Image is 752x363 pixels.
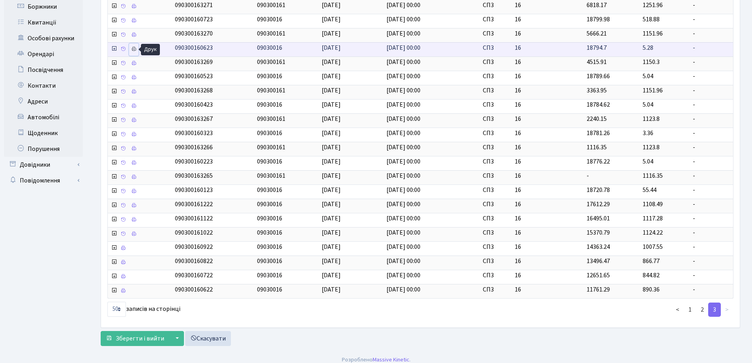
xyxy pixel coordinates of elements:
[587,200,610,209] span: 17612.29
[322,200,341,209] span: [DATE]
[257,214,282,223] span: 09030016
[483,171,508,181] span: СП3
[587,271,610,280] span: 12651.65
[175,86,213,95] span: 090300163268
[386,29,420,38] span: [DATE] 00:00
[175,15,213,24] span: 090300160723
[257,1,285,9] span: 090300161
[175,43,213,52] span: 090300160623
[483,228,508,237] span: СП3
[257,157,282,166] span: 09030016
[643,271,660,280] span: 844.82
[4,62,83,78] a: Посвідчення
[101,331,169,346] button: Зберегти і вийти
[322,86,341,95] span: [DATE]
[322,72,341,81] span: [DATE]
[643,214,663,223] span: 1117.28
[386,200,420,209] span: [DATE] 00:00
[587,15,610,24] span: 18799.98
[643,1,663,9] span: 1251.96
[386,72,420,81] span: [DATE] 00:00
[175,214,213,223] span: 090300161122
[515,15,580,24] span: 16
[257,271,282,280] span: 09030016
[515,214,580,223] span: 16
[386,171,420,180] span: [DATE] 00:00
[483,285,508,294] span: СП3
[386,186,420,194] span: [DATE] 00:00
[515,271,580,280] span: 16
[322,271,341,280] span: [DATE]
[587,72,610,81] span: 18789.66
[257,143,285,152] span: 090300161
[257,257,282,265] span: 09030016
[643,100,653,109] span: 5.04
[322,228,341,237] span: [DATE]
[587,43,607,52] span: 18794.7
[483,243,508,252] span: СП3
[175,143,213,152] span: 090300163266
[587,228,610,237] span: 15370.79
[4,46,83,62] a: Орендарі
[322,100,341,109] span: [DATE]
[386,100,420,109] span: [DATE] 00:00
[643,15,660,24] span: 518.88
[693,129,730,138] span: -
[515,100,580,109] span: 16
[257,29,285,38] span: 090300161
[257,228,282,237] span: 09030016
[175,285,213,294] span: 090300160622
[386,86,420,95] span: [DATE] 00:00
[515,58,580,67] span: 16
[4,141,83,157] a: Порушення
[386,115,420,123] span: [DATE] 00:00
[175,100,213,109] span: 090300160423
[483,43,508,53] span: СП3
[257,200,282,209] span: 09030016
[708,303,721,317] a: 3
[386,15,420,24] span: [DATE] 00:00
[175,228,213,237] span: 090300161022
[643,228,663,237] span: 1124.22
[587,243,610,251] span: 14363.24
[322,1,341,9] span: [DATE]
[322,186,341,194] span: [DATE]
[696,303,709,317] a: 2
[587,157,610,166] span: 18776.22
[693,58,730,67] span: -
[483,271,508,280] span: СП3
[322,157,341,166] span: [DATE]
[322,214,341,223] span: [DATE]
[257,58,285,66] span: 090300161
[643,157,653,166] span: 5.04
[322,171,341,180] span: [DATE]
[643,186,656,194] span: 55.44
[107,302,126,317] select: записів на сторінці
[693,200,730,209] span: -
[483,257,508,266] span: СП3
[483,15,508,24] span: СП3
[684,303,696,317] a: 1
[4,125,83,141] a: Щоденник
[175,58,213,66] span: 090300163269
[107,302,180,317] label: записів на сторінці
[643,129,653,137] span: 3.36
[515,285,580,294] span: 16
[175,115,213,123] span: 090300163267
[322,43,341,52] span: [DATE]
[587,115,607,123] span: 2240.15
[515,257,580,266] span: 16
[693,15,730,24] span: -
[386,257,420,265] span: [DATE] 00:00
[175,157,213,166] span: 090300160223
[643,257,660,265] span: 866.77
[587,100,610,109] span: 18784.62
[515,243,580,252] span: 16
[257,15,282,24] span: 09030016
[322,15,341,24] span: [DATE]
[643,29,663,38] span: 1151.96
[587,129,610,137] span: 18781.26
[386,157,420,166] span: [DATE] 00:00
[4,173,83,188] a: Повідомлення
[515,171,580,181] span: 16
